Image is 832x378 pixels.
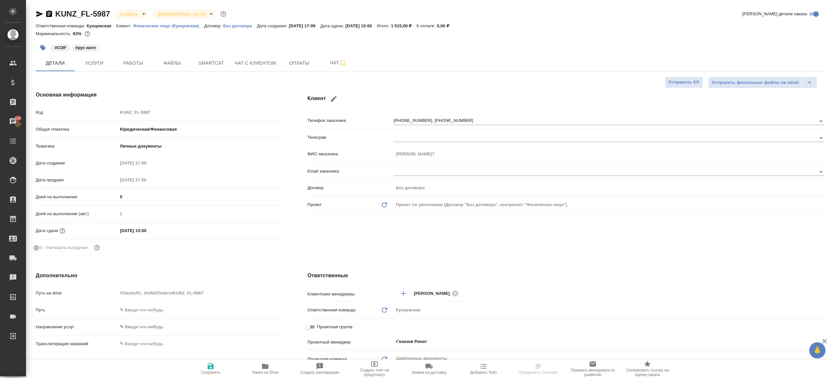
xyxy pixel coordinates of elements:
div: Проект по умолчанию (Договор "Без договора", контрагент "Физическое лицо") [394,199,825,210]
button: Open [816,167,825,176]
h4: Дополнительно [36,272,281,280]
input: Пустое поле [394,183,825,192]
input: ✎ Введи что-нибудь [118,339,281,348]
button: Отправить КП [665,77,703,88]
div: Личные документы [118,141,281,152]
h4: Ответственные [307,272,825,280]
a: KUNZ_FL-5987 [55,9,110,18]
a: 100 [2,113,24,130]
button: Скопировать ссылку на оценку заказа [620,360,675,378]
span: Детали [40,59,71,67]
p: Комментарии клиента [36,359,118,365]
span: Чат [323,59,354,67]
input: ✎ Введи что-нибудь [118,192,281,202]
span: 100 [11,115,25,122]
span: Добавить Todo [470,370,497,375]
p: 0,00 ₽ [437,23,454,28]
span: Чат с клиентом [235,59,276,67]
p: [DATE] 17:09 [289,23,320,28]
h4: Клиент [307,91,825,107]
button: Open [816,134,825,143]
p: Телеграм [307,134,394,141]
div: В работе [115,10,148,19]
p: Тематика [36,143,118,150]
p: Маржинальность: [36,31,73,36]
p: #СОР [55,45,66,51]
a: Без договора [223,23,257,28]
button: Призвать менеджера по развитию [565,360,620,378]
p: Путь [36,307,118,313]
button: Добавить тэг [36,41,50,55]
span: Файлы [157,59,188,67]
p: Путь на drive [36,290,118,296]
span: Услуги [79,59,110,67]
p: Дата создания: [257,23,289,28]
button: Скопировать ссылку для ЯМессенджера [36,10,44,18]
span: Smartcat [196,59,227,67]
p: Проектный менеджер [307,339,394,345]
p: [DATE] 15:00 [345,23,377,28]
p: Дата продажи [36,177,118,183]
div: Юридическая/Финансовая [118,124,281,135]
button: Добавить Todo [456,360,511,378]
p: Ответственная команда: [36,23,87,28]
button: Создать счет на предоплату [347,360,402,378]
div: ✎ Введи что-нибудь [118,321,281,332]
span: Заявка на доставку [411,370,447,375]
p: ФИО заказчика [307,151,394,157]
p: Общая тематика [36,126,118,133]
span: Создать рекламацию [301,370,339,375]
p: Email заказчика [307,168,394,175]
button: Выбери, если сб и вс нужно считать рабочими днями для выполнения заказа. [93,243,101,252]
p: Направление услуг [36,324,118,330]
span: Отправить финальные файлы на email [712,79,799,86]
span: [PERSON_NAME] [414,290,454,297]
svg: Подписаться [339,59,347,67]
button: Доп статусы указывают на важность/срочность заказа [219,10,227,18]
p: Дата сдачи [36,228,58,234]
input: Пустое поле [394,149,825,159]
div: ✎ Введи что-нибудь [120,324,274,330]
span: Папка на Drive [252,370,279,375]
button: Добавить менеджера [396,286,411,301]
div: Кунцевская [394,305,825,316]
h4: Основная информация [36,91,281,99]
p: Проектная команда [307,356,347,362]
button: 🙏 [809,342,825,358]
p: Клиент: [116,23,133,28]
a: Физическое лицо (Кунцевская) [133,23,204,28]
div: split button [708,77,817,88]
span: Сохранить [201,370,220,375]
input: Пустое поле [118,108,281,117]
button: Определить тематику [511,360,565,378]
span: Работы [118,59,149,67]
p: Ответственная команда [307,307,356,313]
span: Учитывать выходные [45,244,88,251]
span: Создать счет на предоплату [351,368,398,377]
p: 63% [73,31,83,36]
p: Итого: [377,23,391,28]
button: Если добавить услуги и заполнить их объемом, то дата рассчитается автоматически [58,227,67,235]
p: Клиентские менеджеры [307,291,394,297]
p: Дней на выполнение (авт.) [36,211,118,217]
span: Проектная группа [317,324,352,330]
button: Сохранить [183,360,238,378]
p: Дата сдачи: [320,23,345,28]
button: Заявка на доставку [402,360,456,378]
button: [DEMOGRAPHIC_DATA] [156,11,207,17]
span: Определить тематику [518,370,558,375]
p: Телефон заказчика [307,117,394,124]
input: Пустое поле [118,288,281,298]
span: 🙏 [812,344,823,357]
button: Отправить финальные файлы на email [708,77,802,88]
p: Транслитерация названий [36,341,118,347]
span: Отправить КП [669,79,699,86]
span: рус-англ [71,45,100,50]
span: Оплаты [284,59,315,67]
span: Призвать менеджера по развитию [569,368,616,377]
button: Open [821,293,823,294]
p: #рус-англ [75,45,96,51]
input: ✎ Введи что-нибудь [118,305,281,315]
